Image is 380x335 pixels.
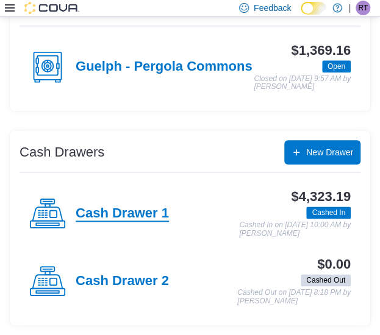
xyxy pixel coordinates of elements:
[306,206,351,219] span: Cashed In
[284,140,360,164] button: New Drawer
[328,61,345,72] span: Open
[348,1,351,15] p: |
[254,2,291,14] span: Feedback
[76,273,169,289] h4: Cash Drawer 2
[24,2,79,14] img: Cova
[312,207,345,218] span: Cashed In
[358,1,368,15] span: RT
[291,43,351,58] h3: $1,369.16
[237,289,351,305] p: Cashed Out on [DATE] 8:18 PM by [PERSON_NAME]
[76,59,253,75] h4: Guelph - Pergola Commons
[239,221,351,238] p: Cashed In on [DATE] 10:00 AM by [PERSON_NAME]
[301,274,351,286] span: Cashed Out
[301,2,326,15] input: Dark Mode
[306,275,345,286] span: Cashed Out
[322,60,351,72] span: Open
[291,189,351,204] h3: $4,323.19
[306,146,353,158] span: New Drawer
[356,1,370,15] div: Rachel Turner
[76,206,169,222] h4: Cash Drawer 1
[254,75,351,91] p: Closed on [DATE] 9:57 AM by [PERSON_NAME]
[20,145,104,160] h3: Cash Drawers
[317,257,351,272] h3: $0.00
